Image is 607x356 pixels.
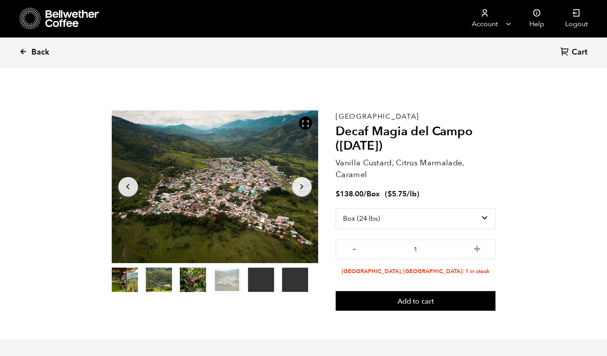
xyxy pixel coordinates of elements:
[560,47,590,58] a: Cart
[407,189,417,199] span: /lb
[385,189,419,199] span: ( )
[31,47,49,58] span: Back
[349,244,360,253] button: -
[364,189,367,199] span: /
[282,267,308,292] video: Your browser does not support the video tag.
[336,189,340,199] span: $
[336,124,496,154] h2: Decaf Magia del Campo ([DATE])
[336,189,364,199] bdi: 138.00
[367,189,380,199] span: Box
[336,267,496,276] li: [GEOGRAPHIC_DATA], [GEOGRAPHIC_DATA]: 1 in stock
[471,244,482,253] button: +
[336,291,496,311] button: Add to cart
[336,157,496,181] p: Vanilla Custard, Citrus Marmalade, Caramel
[388,189,407,199] bdi: 5.75
[388,189,392,199] span: $
[572,47,587,58] span: Cart
[248,267,274,292] video: Your browser does not support the video tag.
